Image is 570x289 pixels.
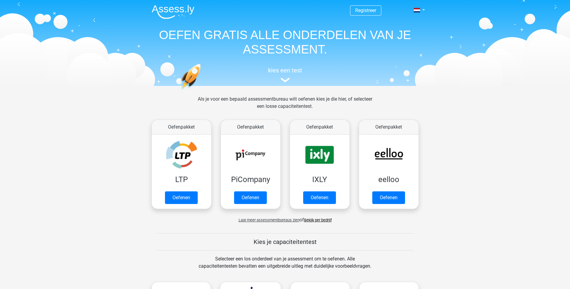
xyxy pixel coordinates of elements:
[234,191,267,204] a: Oefenen
[239,218,300,222] span: Laat meer assessmentbureaus zien
[147,67,423,83] a: kies een test
[303,191,336,204] a: Oefenen
[193,255,377,277] div: Selecteer een los onderdeel van je assessment om te oefenen. Alle capaciteitentesten bevatten een...
[304,218,332,222] a: Bekijk per bedrijf
[355,8,376,13] a: Registreer
[147,28,423,56] h1: OEFEN GRATIS ALLE ONDERDELEN VAN JE ASSESSMENT.
[157,238,413,245] h5: Kies je capaciteitentest
[372,191,405,204] a: Oefenen
[147,67,423,74] h5: kies een test
[152,5,194,19] img: Assessly
[147,211,423,224] div: of
[281,78,290,82] img: assessment
[193,96,377,117] div: Als je voor een bepaald assessmentbureau wilt oefenen kies je die hier, of selecteer een losse ca...
[180,64,224,118] img: oefenen
[165,191,198,204] a: Oefenen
